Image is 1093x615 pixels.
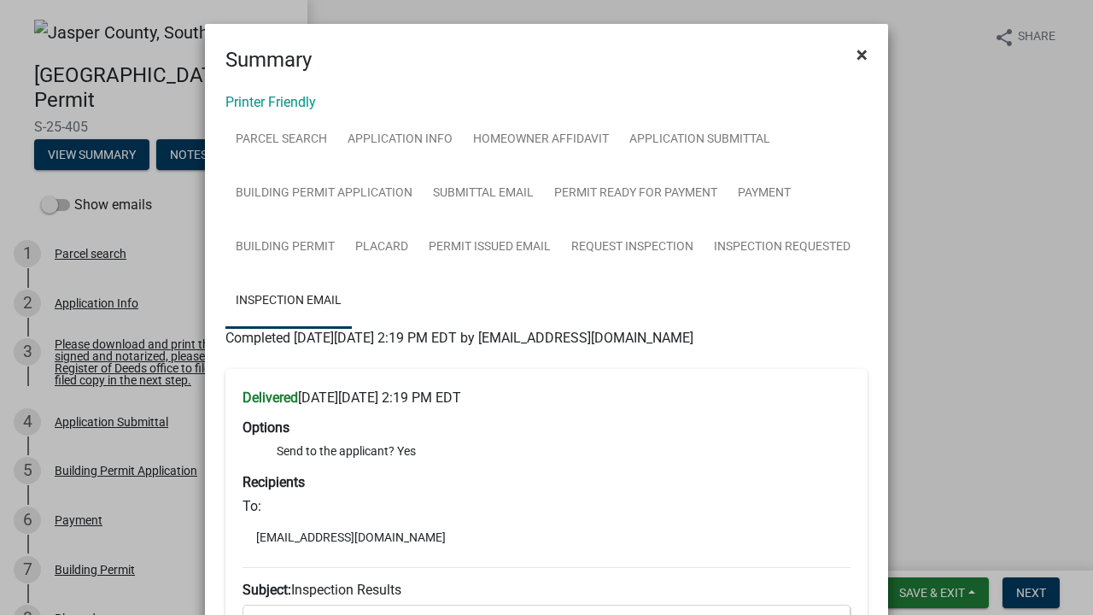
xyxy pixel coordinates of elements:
a: Inspection Requested [704,220,861,275]
button: Close [843,31,881,79]
h6: [DATE][DATE] 2:19 PM EDT [243,389,850,406]
a: Inspection Email [225,274,352,329]
span: Completed [DATE][DATE] 2:19 PM EDT by [EMAIL_ADDRESS][DOMAIN_NAME] [225,330,693,346]
h6: To: [243,498,850,514]
a: Application Info [337,113,463,167]
a: Request Inspection [561,220,704,275]
h6: Inspection Results [243,582,850,598]
strong: Subject: [243,582,291,598]
a: Printer Friendly [225,94,316,110]
li: Send to the applicant? Yes [277,442,850,460]
strong: Options [243,419,289,436]
h4: Summary [225,44,312,75]
a: Homeowner Affidavit [463,113,619,167]
li: [EMAIL_ADDRESS][DOMAIN_NAME] [243,524,850,550]
strong: Delivered [243,389,298,406]
a: Payment [728,167,801,221]
a: Permit Ready for Payment [544,167,728,221]
a: Building Permit [225,220,345,275]
a: Parcel search [225,113,337,167]
a: Submittal Email [423,167,544,221]
strong: Recipients [243,474,305,490]
a: Building Permit Application [225,167,423,221]
a: Application Submittal [619,113,780,167]
span: × [856,43,868,67]
a: Permit Issued Email [418,220,561,275]
a: Placard [345,220,418,275]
